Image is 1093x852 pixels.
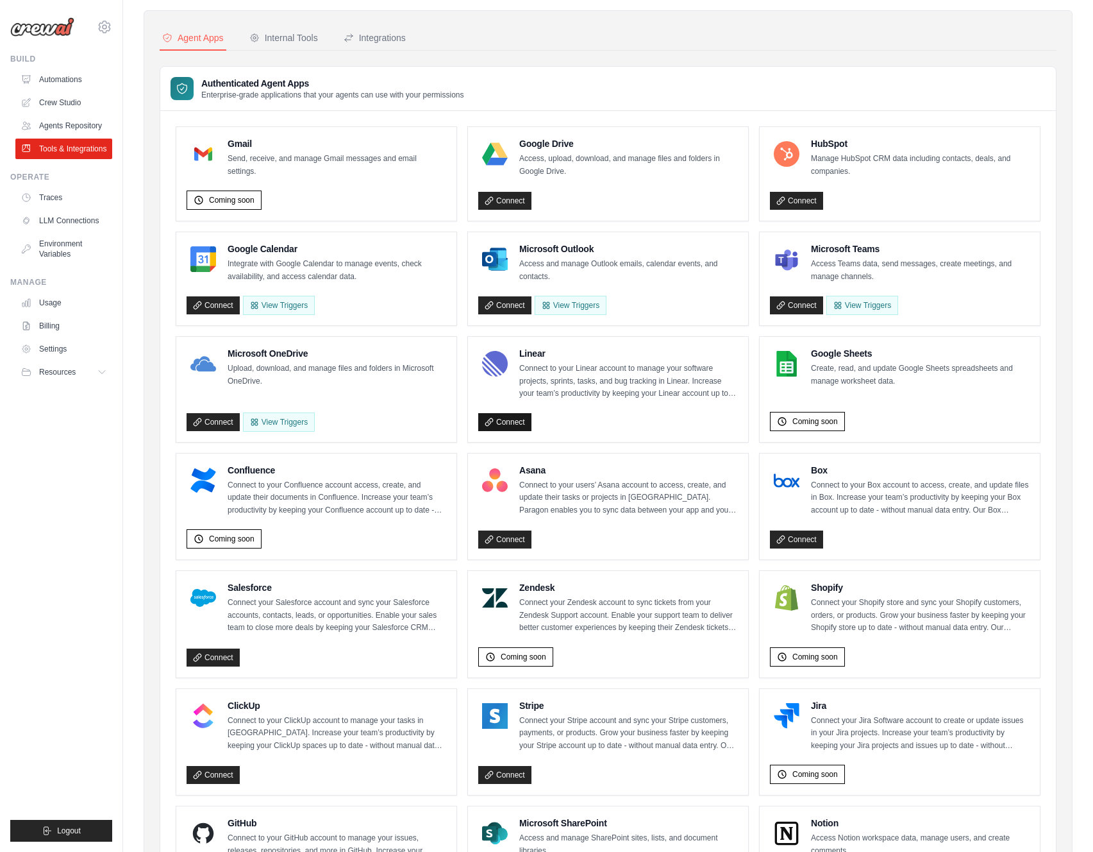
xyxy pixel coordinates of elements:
[770,192,823,210] a: Connect
[10,54,112,64] div: Build
[482,141,508,167] img: Google Drive Logo
[482,585,508,611] img: Zendesk Logo
[10,172,112,182] div: Operate
[15,339,112,359] a: Settings
[15,362,112,382] button: Resources
[811,243,1030,255] h4: Microsoft Teams
[243,296,315,315] button: View Triggers
[519,258,738,283] p: Access and manage Outlook emails, calendar events, and contacts.
[10,17,74,37] img: Logo
[190,585,216,611] img: Salesforce Logo
[774,468,799,493] img: Box Logo
[247,26,321,51] button: Internal Tools
[519,362,738,400] p: Connect to your Linear account to manage your software projects, sprints, tasks, and bug tracking...
[15,187,112,208] a: Traces
[478,413,531,431] a: Connect
[811,137,1030,150] h4: HubSpot
[811,581,1030,594] h4: Shopify
[482,468,508,493] img: Asana Logo
[187,413,240,431] a: Connect
[209,195,254,205] span: Coming soon
[519,699,738,712] h4: Stripe
[519,597,738,635] p: Connect your Zendesk account to sync tickets from your Zendesk Support account. Enable your suppo...
[190,821,216,846] img: GitHub Logo
[811,597,1030,635] p: Connect your Shopify store and sync your Shopify customers, orders, or products. Grow your busine...
[15,115,112,136] a: Agents Repository
[15,69,112,90] a: Automations
[160,26,226,51] button: Agent Apps
[519,464,738,477] h4: Asana
[15,234,112,264] a: Environment Variables
[774,821,799,846] img: Notion Logo
[344,31,406,44] div: Integrations
[478,766,531,784] a: Connect
[15,316,112,336] a: Billing
[519,347,738,360] h4: Linear
[792,769,838,780] span: Coming soon
[187,766,240,784] a: Connect
[15,139,112,159] a: Tools & Integrations
[811,153,1030,178] p: Manage HubSpot CRM data including contacts, deals, and companies.
[190,703,216,729] img: ClickUp Logo
[792,416,838,427] span: Coming soon
[482,703,508,729] img: Stripe Logo
[190,246,216,272] img: Google Calendar Logo
[249,31,318,44] div: Internal Tools
[190,141,216,167] img: Gmail Logo
[482,246,508,272] img: Microsoft Outlook Logo
[228,581,446,594] h4: Salesforce
[39,367,76,377] span: Resources
[228,258,446,283] p: Integrate with Google Calendar to manage events, check availability, and access calendar data.
[209,534,254,544] span: Coming soon
[826,296,898,315] : View Triggers
[57,826,81,836] span: Logout
[478,296,531,314] a: Connect
[228,699,446,712] h4: ClickUp
[15,210,112,231] a: LLM Connections
[10,277,112,287] div: Manage
[228,362,446,388] p: Upload, download, and manage files and folders in Microsoft OneDrive.
[811,347,1030,360] h4: Google Sheets
[770,296,823,314] a: Connect
[811,464,1030,477] h4: Box
[519,243,738,255] h4: Microsoft Outlook
[770,531,823,549] a: Connect
[201,90,464,100] p: Enterprise-grade applications that your agents can use with your permissions
[811,258,1030,283] p: Access Teams data, send messages, create meetings, and manage channels.
[228,137,446,150] h4: Gmail
[15,92,112,113] a: Crew Studio
[228,597,446,635] p: Connect your Salesforce account and sync your Salesforce accounts, contacts, leads, or opportunit...
[482,821,508,846] img: Microsoft SharePoint Logo
[201,77,464,90] h3: Authenticated Agent Apps
[187,649,240,667] a: Connect
[482,351,508,377] img: Linear Logo
[15,293,112,313] a: Usage
[774,141,799,167] img: HubSpot Logo
[187,296,240,314] a: Connect
[519,479,738,517] p: Connect to your users’ Asana account to access, create, and update their tasks or projects in [GE...
[501,652,546,662] span: Coming soon
[774,351,799,377] img: Google Sheets Logo
[478,531,531,549] a: Connect
[519,817,738,830] h4: Microsoft SharePoint
[162,31,224,44] div: Agent Apps
[228,153,446,178] p: Send, receive, and manage Gmail messages and email settings.
[190,351,216,377] img: Microsoft OneDrive Logo
[774,246,799,272] img: Microsoft Teams Logo
[811,699,1030,712] h4: Jira
[190,468,216,493] img: Confluence Logo
[341,26,408,51] button: Integrations
[792,652,838,662] span: Coming soon
[228,243,446,255] h4: Google Calendar
[228,347,446,360] h4: Microsoft OneDrive
[519,581,738,594] h4: Zendesk
[774,585,799,611] img: Shopify Logo
[811,362,1030,388] p: Create, read, and update Google Sheets spreadsheets and manage worksheet data.
[519,715,738,753] p: Connect your Stripe account and sync your Stripe customers, payments, or products. Grow your busi...
[535,296,606,315] : View Triggers
[811,817,1030,830] h4: Notion
[10,820,112,842] button: Logout
[519,137,738,150] h4: Google Drive
[478,192,531,210] a: Connect
[228,464,446,477] h4: Confluence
